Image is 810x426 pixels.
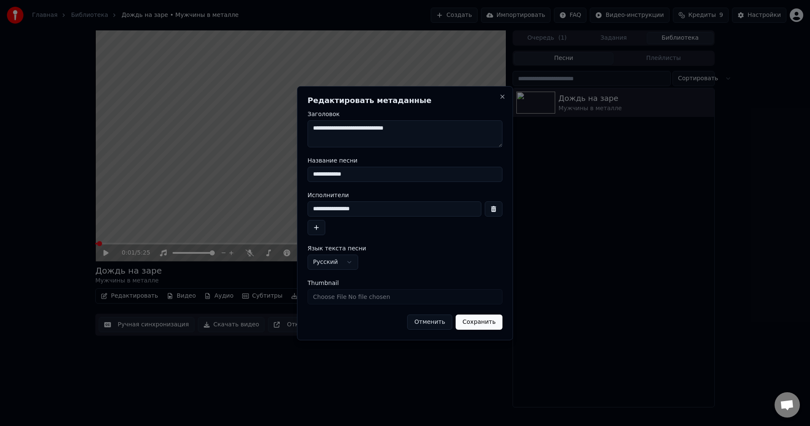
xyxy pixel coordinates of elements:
[308,280,339,286] span: Thumbnail
[308,97,502,104] h2: Редактировать метаданные
[308,157,502,163] label: Название песни
[308,111,502,117] label: Заголовок
[308,245,366,251] span: Язык текста песни
[407,315,452,330] button: Отменить
[308,192,502,198] label: Исполнители
[456,315,502,330] button: Сохранить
